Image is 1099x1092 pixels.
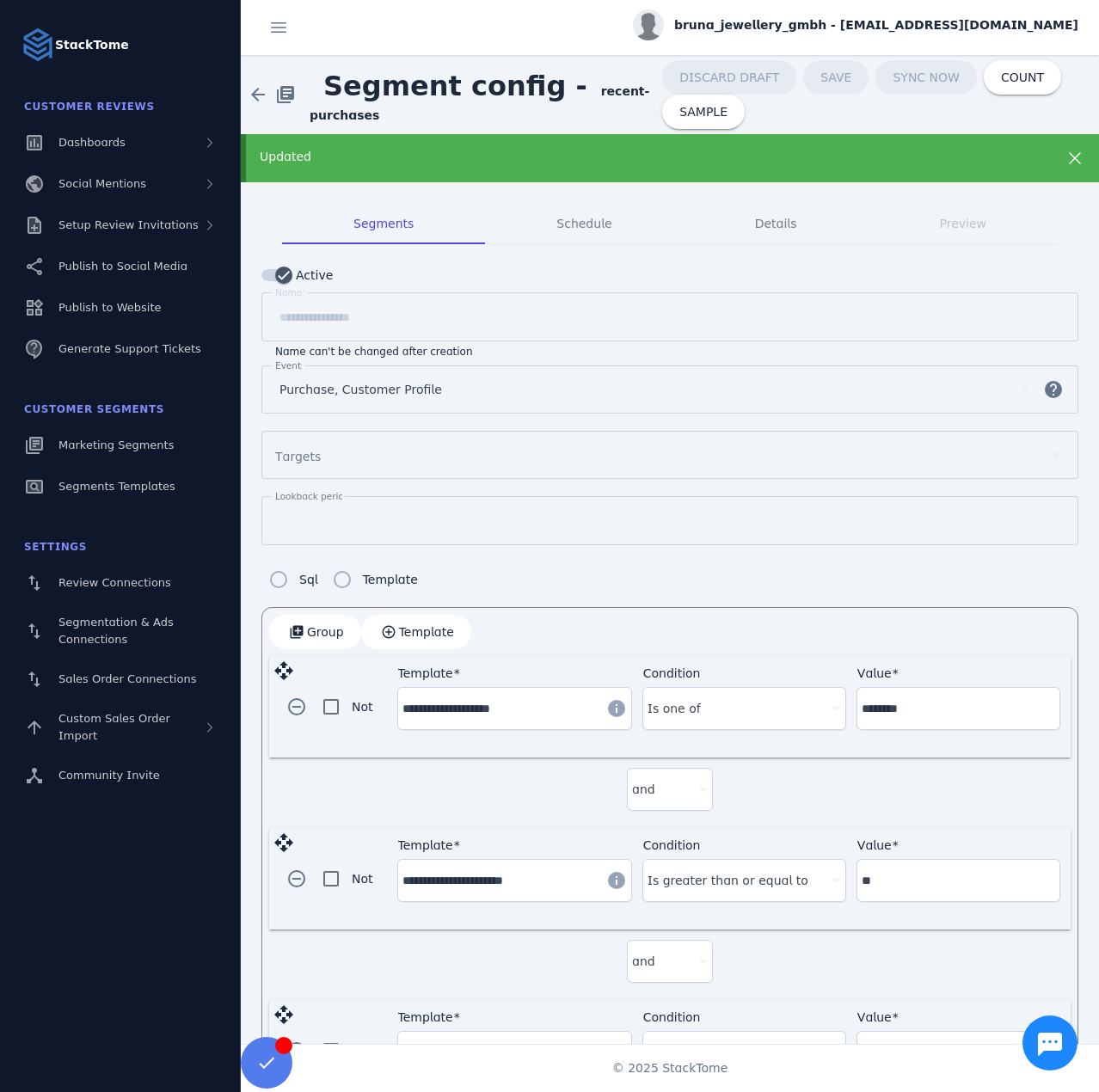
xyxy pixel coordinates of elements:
[58,480,175,493] span: Segments Templates
[58,218,199,231] span: Setup Review Invitations
[296,569,318,590] label: Sql
[58,439,174,451] span: Marketing Segments
[399,626,454,638] span: Template
[58,712,170,742] span: Custom Sales Order Import
[21,28,55,62] img: Logo image
[292,265,333,285] label: Active
[353,218,414,230] span: Segments
[857,1010,892,1024] mat-label: Value
[648,1042,788,1063] span: Is less than or equal to
[275,287,302,298] mat-label: Name
[10,289,230,327] a: Publish to Website
[643,666,701,680] mat-label: Condition
[632,951,655,972] span: and
[58,342,201,355] span: Generate Support Tickets
[10,660,230,698] a: Sales Order Connections
[10,757,230,794] a: Community Invite
[633,9,664,40] img: profile.jpg
[261,431,1078,496] mat-form-field: Segment targets
[10,330,230,368] a: Generate Support Tickets
[633,9,1078,40] button: bruna_jewellery_gmbh - [EMAIL_ADDRESS][DOMAIN_NAME]
[632,779,655,800] span: and
[398,1010,453,1024] mat-label: Template
[755,218,797,230] span: Details
[10,564,230,602] a: Review Connections
[10,468,230,506] a: Segments Templates
[10,605,230,657] a: Segmentation & Ads Connections
[10,248,230,285] a: Publish to Social Media
[58,260,187,273] span: Publish to Social Media
[275,360,306,371] mat-label: Events
[402,698,596,719] input: Template
[275,450,321,463] mat-label: Targets
[269,615,361,649] button: Group
[648,698,701,719] span: Is one of
[643,1010,701,1024] mat-label: Condition
[24,403,164,415] span: Customer Segments
[24,541,87,553] span: Settings
[58,177,146,190] span: Social Mentions
[261,292,1078,359] mat-form-field: Segment name
[1033,379,1074,400] mat-icon: help
[348,868,373,889] label: Not
[307,626,344,638] span: Group
[58,576,171,589] span: Review Connections
[674,16,1078,34] span: bruna_jewellery_gmbh - [EMAIL_ADDRESS][DOMAIN_NAME]
[398,838,453,852] mat-label: Template
[24,101,155,113] span: Customer Reviews
[58,672,196,685] span: Sales Order Connections
[348,696,373,717] label: Not
[260,148,1003,166] div: Updated
[58,616,174,646] span: Segmentation & Ads Connections
[398,666,453,680] mat-label: Template
[310,84,649,122] strong: recent-purchases
[58,301,161,314] span: Publish to Website
[275,491,350,501] mat-label: Lookback period
[606,698,627,719] mat-icon: info
[606,870,627,891] mat-icon: info
[606,1042,627,1063] mat-icon: info
[10,426,230,464] a: Marketing Segments
[679,106,728,118] span: SAMPLE
[556,218,611,230] span: Schedule
[55,36,129,54] strong: StackTome
[1001,71,1044,83] span: COUNT
[643,838,701,852] mat-label: Condition
[402,870,596,891] input: Template
[58,769,160,782] span: Community Invite
[275,84,296,105] mat-icon: library_books
[58,136,126,149] span: Dashboards
[261,562,418,597] mat-radio-group: Segment config type
[310,56,601,116] span: Segment config -
[984,60,1061,95] button: COUNT
[662,95,745,129] button: SAMPLE
[402,1042,596,1063] input: Template
[359,569,418,590] label: Template
[348,1040,373,1061] label: Not
[261,365,1078,431] mat-form-field: Segment events
[279,379,442,400] span: Purchase, Customer Profile
[612,1059,728,1077] span: © 2025 StackTome
[857,666,892,680] mat-label: Value
[275,341,473,359] mat-hint: Name can't be changed after creation
[857,838,892,852] mat-label: Value
[648,870,808,891] span: Is greater than or equal to
[361,615,471,649] button: Template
